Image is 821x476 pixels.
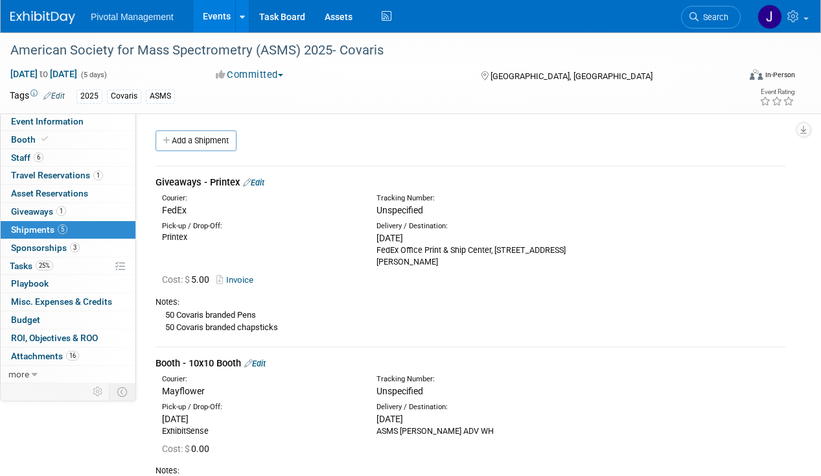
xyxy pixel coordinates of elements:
[759,89,794,95] div: Event Rating
[1,239,135,257] a: Sponsorships3
[156,308,785,333] div: 50 Covaris branded Pens 50 Covaris branded chapsticks
[243,178,264,187] a: Edit
[11,116,84,126] span: Event Information
[162,274,191,285] span: Cost: $
[41,136,48,143] i: Booth reservation complete
[1,257,135,275] a: Tasks25%
[10,11,75,24] img: ExhibitDay
[162,412,357,425] div: [DATE]
[107,89,141,103] div: Covaris
[56,206,66,216] span: 1
[1,275,135,292] a: Playbook
[11,170,103,180] span: Travel Reservations
[1,185,135,202] a: Asset Reservations
[11,296,112,307] span: Misc. Expenses & Credits
[1,293,135,311] a: Misc. Expenses & Credits
[43,91,65,101] a: Edit
[491,71,653,81] span: [GEOGRAPHIC_DATA], [GEOGRAPHIC_DATA]
[58,224,67,234] span: 5
[156,296,785,308] div: Notes:
[11,188,88,198] span: Asset Reservations
[1,203,135,220] a: Giveaways1
[11,243,80,253] span: Sponsorships
[162,402,357,412] div: Pick-up / Drop-Off:
[1,348,135,365] a: Attachments16
[10,261,53,271] span: Tasks
[376,232,572,244] div: [DATE]
[11,351,79,361] span: Attachments
[146,89,175,103] div: ASMS
[376,402,572,412] div: Delivery / Destination:
[156,357,785,370] div: Booth - 10x10 Booth
[1,221,135,239] a: Shipments5
[162,274,214,285] span: 5.00
[66,351,79,361] span: 16
[8,369,29,379] span: more
[156,130,237,151] a: Add a Shipment
[11,206,66,217] span: Giveaways
[11,315,40,325] span: Budget
[376,425,572,437] div: ASMS [PERSON_NAME] ADV WH
[110,383,136,400] td: Toggle Event Tabs
[681,6,741,29] a: Search
[36,261,53,270] span: 25%
[1,366,135,383] a: more
[376,205,423,215] span: Unspecified
[11,134,51,145] span: Booth
[244,359,266,368] a: Edit
[162,385,357,398] div: Mayflower
[1,329,135,347] a: ROI, Objectives & ROO
[376,374,625,385] div: Tracking Number:
[680,67,795,87] div: Event Format
[87,383,110,400] td: Personalize Event Tab Strip
[162,444,214,454] span: 0.00
[162,221,357,232] div: Pick-up / Drop-Off:
[93,171,103,180] span: 1
[11,224,67,235] span: Shipments
[376,386,423,396] span: Unspecified
[162,193,357,204] div: Courier:
[699,12,728,22] span: Search
[1,113,135,130] a: Event Information
[34,152,43,162] span: 6
[1,311,135,329] a: Budget
[80,71,107,79] span: (5 days)
[10,68,78,80] span: [DATE] [DATE]
[376,244,572,268] div: FedEx Office Print & Ship Center, [STREET_ADDRESS][PERSON_NAME]
[1,167,135,184] a: Travel Reservations1
[162,204,357,217] div: FedEx
[156,176,785,189] div: Giveaways - Printex
[162,374,357,385] div: Courier:
[91,12,174,22] span: Pivotal Management
[750,69,763,80] img: Format-Inperson.png
[38,69,50,79] span: to
[211,68,288,82] button: Committed
[11,333,98,343] span: ROI, Objectives & ROO
[10,89,65,104] td: Tags
[162,444,191,454] span: Cost: $
[376,412,572,425] div: [DATE]
[6,39,728,62] div: American Society for Mass Spectrometry (ASMS) 2025- Covaris
[1,131,135,149] a: Booth
[376,221,572,232] div: Delivery / Destination:
[765,70,795,80] div: In-Person
[757,5,782,29] img: Jessica Gatton
[76,89,102,103] div: 2025
[162,232,357,243] div: Printex
[216,275,259,285] a: Invoice
[70,243,80,252] span: 3
[11,152,43,163] span: Staff
[162,425,357,437] div: ExhibitSense
[11,278,49,289] span: Playbook
[1,149,135,167] a: Staff6
[376,193,625,204] div: Tracking Number:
